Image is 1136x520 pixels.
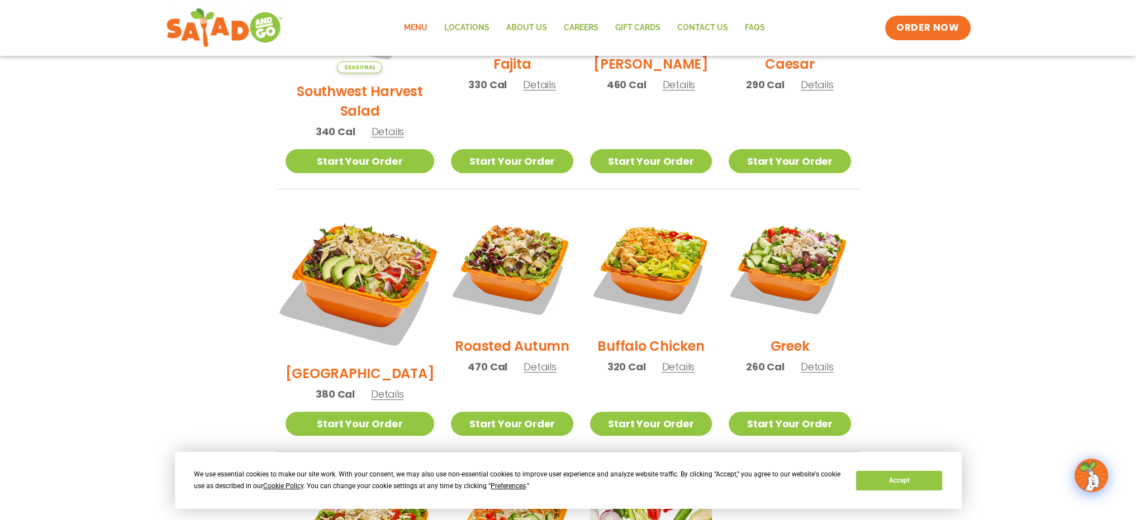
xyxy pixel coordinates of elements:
[607,359,646,374] span: 320 Cal
[316,124,355,139] span: 340 Cal
[607,15,669,41] a: GIFT CARDS
[524,360,557,374] span: Details
[590,149,712,173] a: Start Your Order
[593,54,709,74] h2: [PERSON_NAME]
[436,15,498,41] a: Locations
[175,452,962,509] div: Cookie Consent Prompt
[885,16,970,40] a: ORDER NOW
[286,412,435,436] a: Start Your Order
[607,77,647,92] span: 460 Cal
[746,77,785,92] span: 290 Cal
[493,54,531,74] h2: Fajita
[770,336,809,356] h2: Greek
[1076,460,1107,491] img: wpChatIcon
[194,469,843,492] div: We use essential cookies to make our site work. With your consent, we may also use non-essential ...
[729,206,850,328] img: Product photo for Greek Salad
[455,336,569,356] h2: Roasted Autumn
[896,21,959,35] span: ORDER NOW
[166,6,284,50] img: new-SAG-logo-768×292
[801,360,834,374] span: Details
[371,125,404,139] span: Details
[801,78,834,92] span: Details
[669,15,736,41] a: Contact Us
[468,359,507,374] span: 470 Cal
[451,149,573,173] a: Start Your Order
[371,387,404,401] span: Details
[590,206,712,328] img: Product photo for Buffalo Chicken Salad
[286,149,435,173] a: Start Your Order
[555,15,607,41] a: Careers
[736,15,773,41] a: FAQs
[396,15,436,41] a: Menu
[286,82,435,121] h2: Southwest Harvest Salad
[316,387,355,402] span: 380 Cal
[468,77,507,92] span: 330 Cal
[765,54,815,74] h2: Caesar
[729,412,850,436] a: Start Your Order
[498,15,555,41] a: About Us
[451,412,573,436] a: Start Your Order
[729,149,850,173] a: Start Your Order
[337,61,382,73] span: Seasonal
[491,482,526,490] span: Preferences
[523,78,556,92] span: Details
[662,360,695,374] span: Details
[856,471,942,490] button: Accept
[451,206,573,328] img: Product photo for Roasted Autumn Salad
[396,15,773,41] nav: Menu
[746,359,785,374] span: 260 Cal
[590,412,712,436] a: Start Your Order
[272,193,447,368] img: Product photo for BBQ Ranch Salad
[263,482,303,490] span: Cookie Policy
[286,364,435,383] h2: [GEOGRAPHIC_DATA]
[662,78,695,92] span: Details
[597,336,704,356] h2: Buffalo Chicken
